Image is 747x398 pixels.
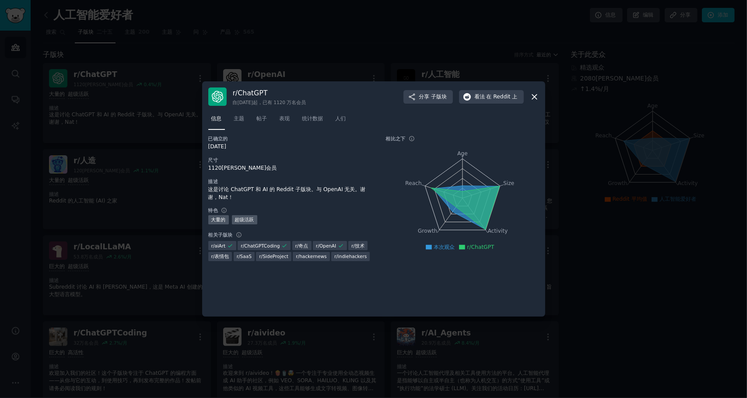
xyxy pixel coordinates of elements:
[457,150,468,157] tspan: Age
[208,112,225,130] a: 信息
[419,94,429,100] font: 分享
[208,143,226,150] font: [DATE]
[259,254,263,259] font: r/
[208,165,267,171] font: 1120[PERSON_NAME]
[503,180,514,186] tspan: Size
[299,243,309,248] font: 奇点
[233,89,238,97] font: r/
[474,94,485,100] font: 看法
[403,90,453,104] button: 分享子版块
[235,217,254,222] font: 超级活跃
[487,228,508,234] tspan: Activity
[214,254,229,259] font: 表情包
[316,243,319,248] font: r/
[333,112,349,130] a: 人们
[277,112,293,130] a: 表现
[208,179,218,184] font: 描述
[486,94,517,100] font: 在 Reddit 上
[319,243,336,248] font: OpenAI
[233,100,263,105] font: 自[DATE]起，
[208,208,218,213] font: 特色
[211,217,226,222] font: 大量的
[434,244,455,250] font: 本次观众
[208,87,227,106] img: ChatGPT
[280,115,290,122] font: 表现
[351,243,355,248] font: r/
[234,115,245,122] font: 主题
[208,157,218,163] font: 尺寸
[334,254,338,259] font: r/
[238,89,267,97] font: ChatGPT
[240,254,252,259] font: SaaS
[211,243,215,248] font: r/
[459,90,524,104] button: 看法在 Reddit 上
[263,100,296,105] font: 已有 1120 万名
[241,243,244,248] font: r/
[254,112,270,130] a: 帖子
[302,115,323,122] font: 统计数据
[208,136,228,141] font: 已确立的
[336,115,346,122] font: 人们
[405,180,422,186] tspan: Reach
[431,94,447,100] font: 子版块
[208,232,233,237] font: 相关子版块
[338,254,367,259] font: indiehackers
[214,243,225,248] font: aiArt
[211,115,222,122] font: 信息
[418,228,437,234] tspan: Growth
[355,243,365,248] font: 技术
[299,254,326,259] font: hackernews
[266,165,277,171] font: 会员
[386,136,406,141] font: 相比之下
[296,254,299,259] font: r/
[467,244,494,250] font: r/ChatGPT
[263,254,288,259] font: SideProject
[296,100,306,105] font: 会员
[299,112,326,130] a: 统计数据
[257,115,267,122] font: 帖子
[231,112,248,130] a: 主题
[208,186,366,200] font: 这是讨论 ChatGPT 和 AI 的 Reddit 子版块。与 OpenAI 无关。谢谢，Nat！
[237,254,240,259] font: r/
[244,243,280,248] font: ChatGPTCoding
[211,254,215,259] font: r/
[295,243,299,248] font: r/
